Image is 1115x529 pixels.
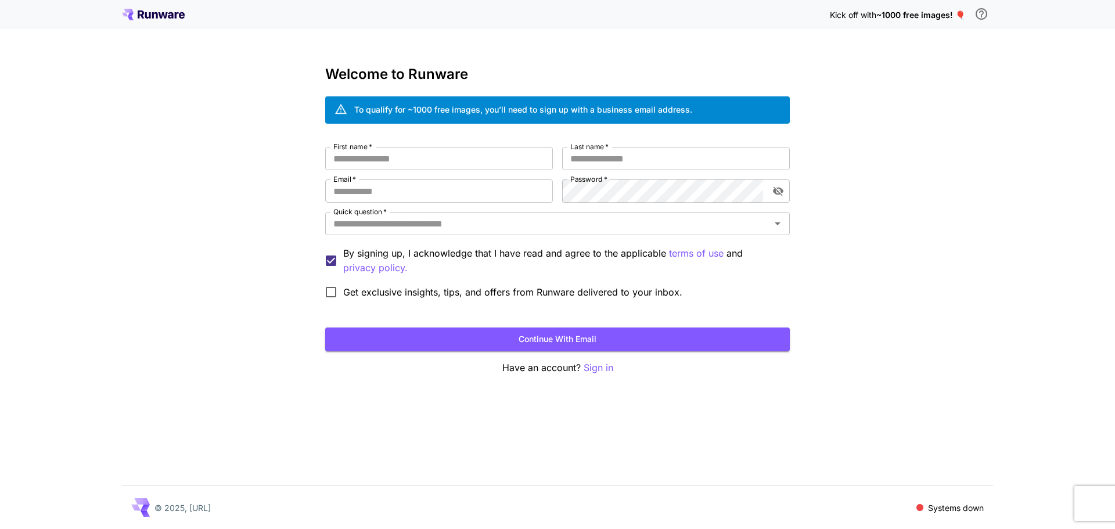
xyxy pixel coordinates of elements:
[343,246,780,275] p: By signing up, I acknowledge that I have read and agree to the applicable and
[325,361,790,375] p: Have an account?
[333,207,387,217] label: Quick question
[584,361,613,375] button: Sign in
[333,142,372,152] label: First name
[570,174,607,184] label: Password
[325,66,790,82] h3: Welcome to Runware
[928,502,984,514] p: Systems down
[830,10,876,20] span: Kick off with
[343,285,682,299] span: Get exclusive insights, tips, and offers from Runware delivered to your inbox.
[325,328,790,351] button: Continue with email
[768,181,789,201] button: toggle password visibility
[154,502,211,514] p: © 2025, [URL]
[343,261,408,275] button: By signing up, I acknowledge that I have read and agree to the applicable terms of use and
[970,2,993,26] button: In order to qualify for free credit, you need to sign up with a business email address and click ...
[669,246,724,261] button: By signing up, I acknowledge that I have read and agree to the applicable and privacy policy.
[570,142,609,152] label: Last name
[343,261,408,275] p: privacy policy.
[769,215,786,232] button: Open
[669,246,724,261] p: terms of use
[333,174,356,184] label: Email
[876,10,965,20] span: ~1000 free images! 🎈
[354,103,692,116] div: To qualify for ~1000 free images, you’ll need to sign up with a business email address.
